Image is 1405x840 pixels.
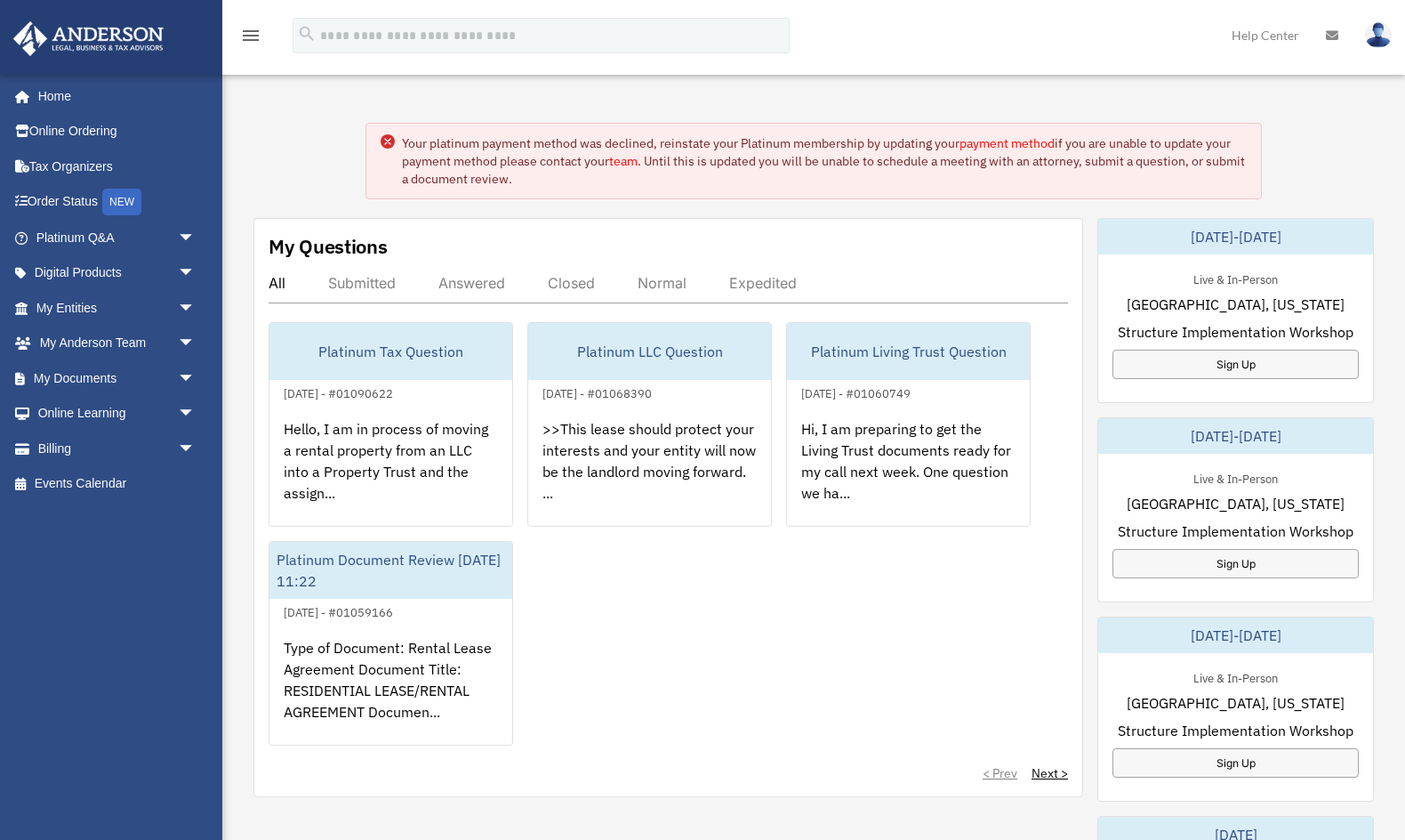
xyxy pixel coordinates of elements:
[12,431,222,466] a: Billingarrow_drop_down
[1179,269,1292,287] div: Live & In-Person
[12,360,222,396] a: My Documentsarrow_drop_down
[402,134,1247,188] div: Your platinum payment method was declined, reinstate your Platinum membership by updating your if...
[12,396,222,432] a: Online Learningarrow_drop_down
[269,323,512,380] div: Platinum Tax Question
[269,322,513,527] a: Platinum Tax Question[DATE] - #01090622Hello, I am in process of moving a rental property from an...
[528,323,771,380] div: Platinum LLC Question
[178,290,213,327] span: arrow_drop_down
[1112,748,1359,778] a: Sign Up
[1118,321,1353,343] span: Structure Implementation Workshop
[178,396,213,432] span: arrow_drop_down
[1098,219,1373,254] div: [DATE]-[DATE]
[269,623,512,762] div: Type of Document: Rental Lease Agreement Document Title: RESIDENTIAL LEASE/RENTAL AGREEMENT Docum...
[1098,618,1373,653] div: [DATE]-[DATE]
[438,274,505,292] div: Answered
[609,153,638,169] a: team
[12,255,222,291] a: Digital Productsarrow_drop_down
[328,274,396,292] div: Submitted
[1118,521,1353,542] span: Structure Implementation Workshop
[8,21,169,56] img: Anderson Advisors Platinum Portal
[1179,667,1292,686] div: Live & In-Person
[269,541,513,746] a: Platinum Document Review [DATE] 11:22[DATE] - #01059166Type of Document: Rental Lease Agreement D...
[178,220,213,256] span: arrow_drop_down
[178,431,213,467] span: arrow_drop_down
[240,31,261,46] a: menu
[12,326,222,361] a: My Anderson Teamarrow_drop_down
[12,220,222,255] a: Platinum Q&Aarrow_drop_down
[102,189,141,215] div: NEW
[12,78,213,114] a: Home
[1127,692,1345,714] span: [GEOGRAPHIC_DATA], [US_STATE]
[240,25,261,46] i: menu
[787,404,1030,543] div: Hi, I am preparing to get the Living Trust documents ready for my call next week. One question we...
[527,322,772,527] a: Platinum LLC Question[DATE] - #01068390>>This lease should protect your interests and your entity...
[1127,294,1345,315] span: [GEOGRAPHIC_DATA], [US_STATE]
[729,274,797,292] div: Expedited
[269,233,388,260] div: My Questions
[1118,720,1353,741] span: Structure Implementation Workshop
[12,114,222,149] a: Online Ordering
[1127,493,1345,514] span: [GEOGRAPHIC_DATA], [US_STATE]
[959,135,1055,151] a: payment method
[269,383,407,401] div: [DATE] - #01090622
[787,383,925,401] div: [DATE] - #01060749
[269,404,512,543] div: Hello, I am in process of moving a rental property from an LLC into a Property Trust and the assi...
[787,323,1030,380] div: Platinum Living Trust Question
[638,274,686,292] div: Normal
[1032,764,1068,782] a: Next >
[269,542,512,599] div: Platinum Document Review [DATE] 11:22
[1112,350,1359,379] a: Sign Up
[12,149,222,184] a: Tax Organizers
[528,383,666,401] div: [DATE] - #01068390
[12,466,222,502] a: Events Calendar
[269,602,407,620] div: [DATE] - #01059166
[178,255,213,292] span: arrow_drop_down
[1365,22,1392,48] img: User Pic
[12,184,222,221] a: Order StatusNEW
[297,24,317,44] i: search
[1098,418,1373,454] div: [DATE]-[DATE]
[12,290,222,326] a: My Entitiesarrow_drop_down
[269,274,285,292] div: All
[178,360,213,397] span: arrow_drop_down
[1112,549,1359,578] a: Sign Up
[178,326,213,362] span: arrow_drop_down
[786,322,1031,527] a: Platinum Living Trust Question[DATE] - #01060749Hi, I am preparing to get the Living Trust docume...
[1179,468,1292,487] div: Live & In-Person
[528,404,771,543] div: >>This lease should protect your interests and your entity will now be the landlord moving forwar...
[548,274,595,292] div: Closed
